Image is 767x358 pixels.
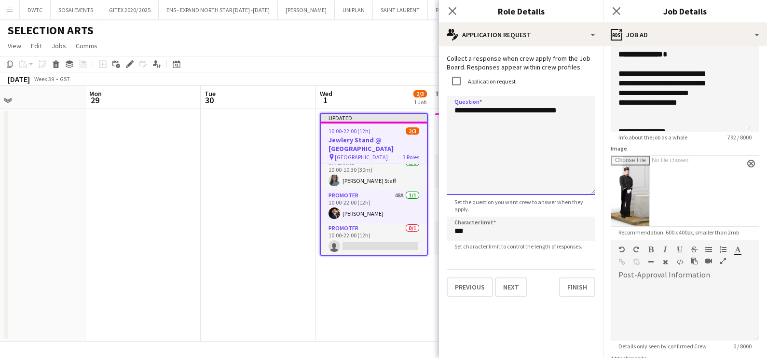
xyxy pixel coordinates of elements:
app-card-role: Promoter0/110:00-22:00 (12h) [435,221,543,254]
div: Job Ad [603,23,767,46]
button: SOSAI EVENTS [51,0,101,19]
span: Week 39 [32,75,56,83]
span: 2/3 [406,127,419,135]
a: Edit [27,40,46,52]
app-card-role: Promoter48A1/110:00-22:00 (12h)[PERSON_NAME] [321,190,427,223]
button: Insert video [705,257,712,265]
button: ENS - EXPAND NORTH STAR [DATE] -[DATE] [159,0,278,19]
button: UNIPLAN [335,0,373,19]
button: Finish [559,277,595,297]
span: 2 [434,95,447,106]
button: Underline [676,246,683,253]
span: 29 [88,95,102,106]
a: View [4,40,25,52]
button: Italic [662,246,669,253]
span: 3 Roles [403,153,419,161]
app-job-card: Updated10:00-22:00 (12h)2/3Jewlery Stand @ [GEOGRAPHIC_DATA] [GEOGRAPHIC_DATA]3 RolesInternal1/11... [320,113,428,256]
span: Jobs [52,41,66,50]
button: Strikethrough [691,246,698,253]
button: Ordered List [720,246,726,253]
h3: Jewlery Stand @ [GEOGRAPHIC_DATA] [435,127,543,144]
span: Info about the job as a whole [611,134,695,141]
span: View [8,41,21,50]
button: Bold [647,246,654,253]
button: GITEX 2020/ 2025 [101,0,159,19]
button: Fullscreen [720,257,726,265]
span: Wed [320,89,332,98]
span: Thu [435,89,447,98]
button: PHYLEAS [428,0,465,19]
h3: Role Details [439,5,603,17]
h3: Job Details [603,5,767,17]
button: DWTC [20,0,51,19]
div: Updated [321,114,427,122]
button: [PERSON_NAME] [278,0,335,19]
button: HTML Code [676,258,683,266]
div: [DATE] [8,74,30,84]
span: 10:00-22:00 (12h) [329,127,370,135]
h1: SELECTION ARTS [8,23,94,38]
span: 1 [318,95,332,106]
app-job-card: 10:00-22:00 (12h)2/3Jewlery Stand @ [GEOGRAPHIC_DATA] [GEOGRAPHIC_DATA]3 RolesInternal1/110:00-10... [435,113,543,254]
button: Previous [447,277,493,297]
div: Application Request [439,23,603,46]
button: Horizontal Line [647,258,654,266]
app-card-role: Promoter1/110:00-16:00 (6h)[PERSON_NAME] [435,188,543,221]
span: Set the question you want crew to answer when they apply. [447,198,595,213]
span: 792 / 8000 [720,134,759,141]
button: Unordered List [705,246,712,253]
span: Mon [89,89,102,98]
button: Next [495,277,527,297]
div: 1 Job [414,98,426,106]
div: GST [60,75,70,83]
span: Recommendation: 600 x 400px, smaller than 2mb [611,229,747,236]
span: 0 / 8000 [726,343,759,350]
span: Edit [31,41,42,50]
span: 2/3 [413,90,427,97]
span: Tue [205,89,216,98]
label: Application request [466,78,516,85]
app-card-role: Internal1/110:00-10:30 (30m)[PERSON_NAME] Staff [435,155,543,188]
a: Comms [72,40,101,52]
span: 30 [203,95,216,106]
span: Comms [76,41,97,50]
a: Jobs [48,40,70,52]
app-card-role: Internal1/110:00-10:30 (30m)[PERSON_NAME] Staff [321,157,427,190]
button: Paste as plain text [691,257,698,265]
button: Undo [618,246,625,253]
app-card-role: Promoter0/110:00-22:00 (12h) [321,223,427,256]
span: Details only seen by confirmed Crew [611,343,714,350]
h3: Jewlery Stand @ [GEOGRAPHIC_DATA] [321,136,427,153]
button: SAINT LAURENT [373,0,428,19]
button: Text Color [734,246,741,253]
button: Redo [633,246,640,253]
button: Clear Formatting [662,258,669,266]
p: Collect a response when crew apply from the Job Board. Responses appear within crew profiles. [447,54,595,71]
span: Set character limit to control the length of responses. [447,243,590,250]
span: [GEOGRAPHIC_DATA] [335,153,388,161]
